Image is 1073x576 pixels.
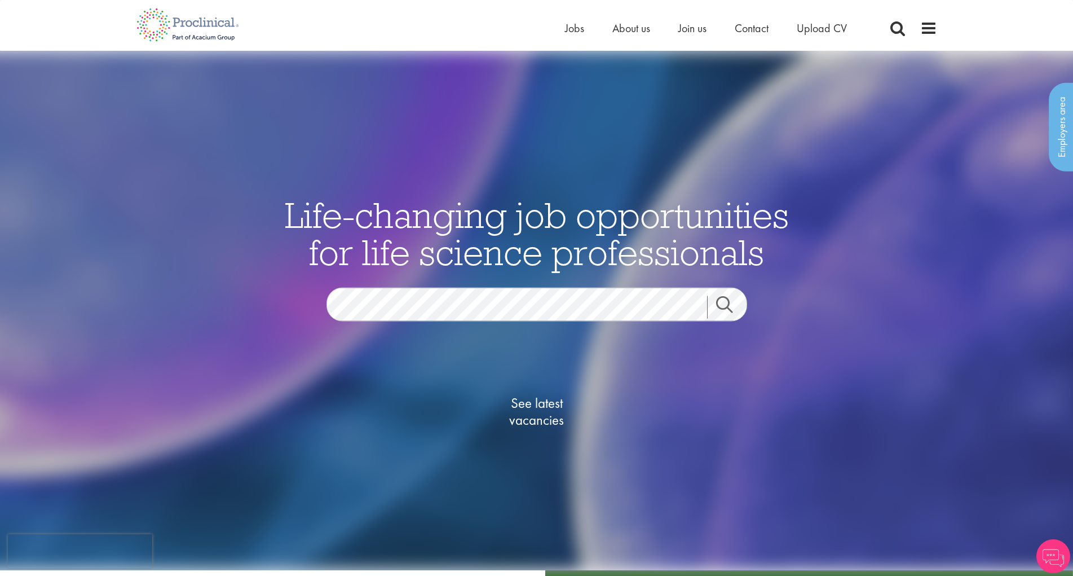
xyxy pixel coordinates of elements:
[678,21,706,36] a: Join us
[8,534,152,568] iframe: reCAPTCHA
[480,394,593,428] span: See latest vacancies
[285,192,789,274] span: Life-changing job opportunities for life science professionals
[565,21,584,36] a: Jobs
[1036,539,1070,573] img: Chatbot
[707,296,756,318] a: Job search submit button
[612,21,650,36] a: About us
[735,21,769,36] a: Contact
[480,349,593,473] a: See latestvacancies
[797,21,847,36] a: Upload CV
